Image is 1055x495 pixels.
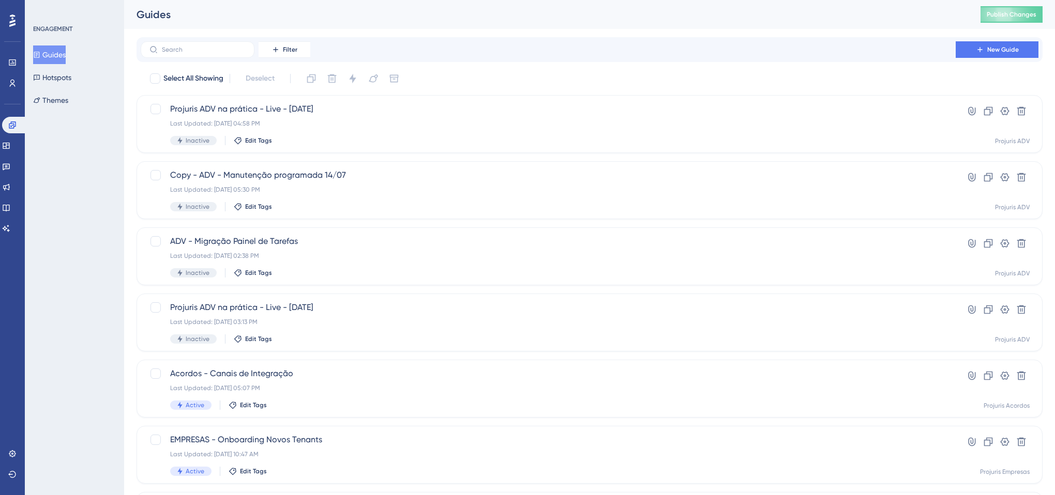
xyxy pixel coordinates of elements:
span: Select All Showing [163,72,223,85]
div: Last Updated: [DATE] 05:07 PM [170,384,926,392]
button: New Guide [956,41,1038,58]
div: ENGAGEMENT [33,25,72,33]
span: Deselect [246,72,275,85]
div: Projuris ADV [995,203,1030,211]
div: Last Updated: [DATE] 10:47 AM [170,450,926,458]
button: Edit Tags [234,335,272,343]
button: Publish Changes [981,6,1043,23]
div: Projuris Empresas [980,468,1030,476]
div: Guides [137,7,955,22]
button: Edit Tags [229,467,267,475]
button: Edit Tags [234,136,272,145]
button: Edit Tags [234,269,272,277]
div: Projuris ADV [995,137,1030,145]
span: Edit Tags [245,136,272,145]
span: Edit Tags [240,401,267,409]
div: Projuris ADV [995,269,1030,277]
button: Guides [33,45,66,64]
span: Inactive [186,269,209,277]
span: Copy - ADV - Manutenção programada 14/07 [170,169,926,181]
span: Projuris ADV na prática - Live - [DATE] [170,301,926,314]
span: Inactive [186,203,209,211]
span: Acordos - Canais de Integração [170,367,926,380]
span: Inactive [186,335,209,343]
div: Last Updated: [DATE] 05:30 PM [170,185,926,194]
button: Hotspots [33,68,71,87]
span: Publish Changes [987,10,1036,19]
span: Edit Tags [240,467,267,475]
button: Edit Tags [229,401,267,409]
button: Themes [33,91,68,110]
button: Deselect [236,69,284,88]
input: Search [162,46,246,53]
div: Last Updated: [DATE] 03:13 PM [170,318,926,326]
span: Active [186,467,204,475]
span: Active [186,401,204,409]
div: Last Updated: [DATE] 04:58 PM [170,119,926,128]
span: New Guide [987,45,1019,54]
span: EMPRESAS - Onboarding Novos Tenants [170,434,926,446]
button: Filter [259,41,310,58]
span: Projuris ADV na prática - Live - [DATE] [170,103,926,115]
span: Edit Tags [245,203,272,211]
button: Edit Tags [234,203,272,211]
span: Edit Tags [245,269,272,277]
span: Edit Tags [245,335,272,343]
div: Last Updated: [DATE] 02:38 PM [170,252,926,260]
div: Projuris ADV [995,335,1030,344]
div: Projuris Acordos [984,401,1030,410]
span: Filter [283,45,297,54]
span: Inactive [186,136,209,145]
span: ADV - Migração Painel de Tarefas [170,235,926,247]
